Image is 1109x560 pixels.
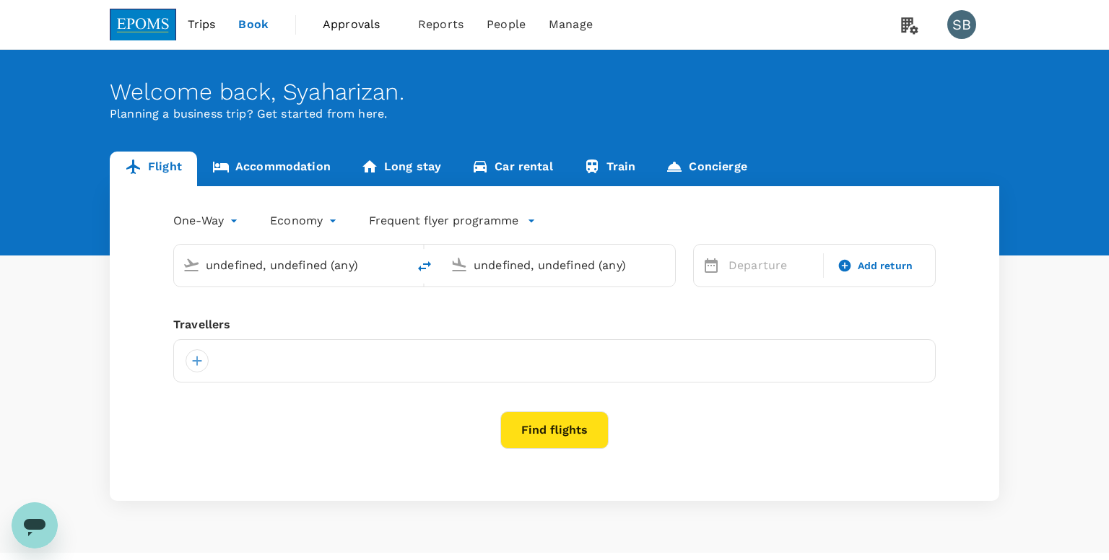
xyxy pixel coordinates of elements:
span: People [487,16,526,33]
a: Long stay [346,152,456,186]
button: Open [665,263,668,266]
a: Train [568,152,651,186]
div: One-Way [173,209,241,232]
div: Economy [270,209,340,232]
span: Approvals [323,16,395,33]
button: Find flights [500,411,609,449]
a: Car rental [456,152,568,186]
img: EPOMS SDN BHD [110,9,176,40]
span: Manage [549,16,593,33]
iframe: Button to launch messaging window [12,502,58,548]
p: Departure [729,257,814,274]
button: delete [407,249,442,284]
a: Accommodation [197,152,346,186]
a: Concierge [651,152,762,186]
button: Frequent flyer programme [369,212,536,229]
div: Travellers [173,316,936,333]
p: Planning a business trip? Get started from here. [110,105,999,123]
button: Open [397,263,400,266]
span: Reports [418,16,464,33]
input: Going to [474,254,645,276]
div: SB [947,10,976,39]
span: Trips [188,16,216,33]
span: Add return [858,258,913,274]
input: Depart from [206,254,377,276]
p: Frequent flyer programme [369,212,518,229]
div: Welcome back , Syaharizan . [110,79,999,105]
a: Flight [110,152,197,186]
span: Book [238,16,269,33]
